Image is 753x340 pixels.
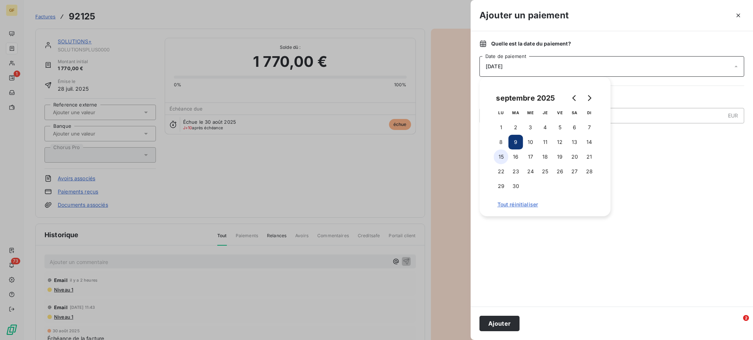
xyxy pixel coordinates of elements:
[728,315,746,333] iframe: Intercom live chat
[494,135,508,149] button: 8
[491,40,571,47] span: Quelle est la date du paiement ?
[479,316,520,331] button: Ajouter
[553,120,567,135] button: 5
[567,149,582,164] button: 20
[508,149,523,164] button: 16
[523,105,538,120] th: mercredi
[567,91,582,105] button: Go to previous month
[538,149,553,164] button: 18
[508,120,523,135] button: 2
[508,105,523,120] th: mardi
[494,164,508,179] button: 22
[538,105,553,120] th: jeudi
[494,92,558,104] div: septembre 2025
[508,164,523,179] button: 23
[523,149,538,164] button: 17
[538,135,553,149] button: 11
[523,120,538,135] button: 3
[538,164,553,179] button: 25
[494,149,508,164] button: 15
[582,149,597,164] button: 21
[582,135,597,149] button: 14
[486,64,503,69] span: [DATE]
[494,105,508,120] th: lundi
[553,149,567,164] button: 19
[567,120,582,135] button: 6
[497,202,593,207] span: Tout réinitialiser
[523,164,538,179] button: 24
[582,105,597,120] th: dimanche
[582,164,597,179] button: 28
[494,179,508,193] button: 29
[479,9,569,22] h3: Ajouter un paiement
[494,120,508,135] button: 1
[479,129,744,137] span: Nouveau solde dû :
[508,179,523,193] button: 30
[553,164,567,179] button: 26
[582,91,597,105] button: Go to next month
[567,135,582,149] button: 13
[582,120,597,135] button: 7
[508,135,523,149] button: 9
[743,315,749,321] span: 2
[538,120,553,135] button: 4
[567,105,582,120] th: samedi
[523,135,538,149] button: 10
[553,135,567,149] button: 12
[553,105,567,120] th: vendredi
[567,164,582,179] button: 27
